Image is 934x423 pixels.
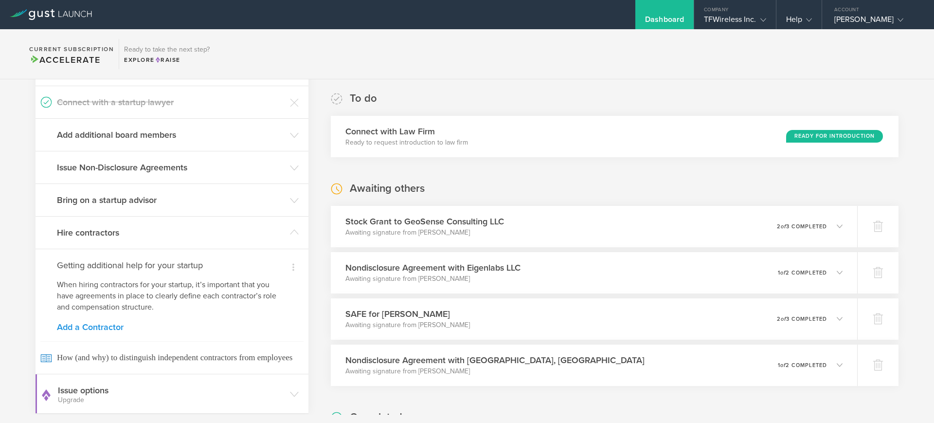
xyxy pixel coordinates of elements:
em: of [781,223,786,230]
h3: Issue options [58,384,285,404]
h3: Ready to take the next step? [124,46,210,53]
p: 2 3 completed [777,224,827,229]
a: Add a Contractor [57,323,287,331]
p: Awaiting signature from [PERSON_NAME] [345,367,645,376]
h3: Nondisclosure Agreement with Eigenlabs LLC [345,261,521,274]
h3: Nondisclosure Agreement with [GEOGRAPHIC_DATA], [GEOGRAPHIC_DATA] [345,354,645,367]
h3: Bring on a startup advisor [57,194,285,206]
div: Help [786,15,812,29]
p: Awaiting signature from [PERSON_NAME] [345,320,470,330]
p: Ready to request introduction to law firm [345,138,468,147]
h3: Connect with Law Firm [345,125,468,138]
p: 1 2 completed [778,270,827,276]
div: [PERSON_NAME] [834,15,917,29]
span: How (and why) to distinguish independent contractors from employees [40,341,304,374]
span: Accelerate [29,55,100,65]
p: 1 2 completed [778,363,827,368]
h3: Stock Grant to GeoSense Consulting LLC [345,215,504,228]
h3: Hire contractors [57,226,285,239]
span: Raise [155,56,180,63]
p: When hiring contractors for your startup, it’s important that you have agreements in place to cle... [57,279,287,313]
h3: SAFE for [PERSON_NAME] [345,308,470,320]
p: Awaiting signature from [PERSON_NAME] [345,228,504,238]
div: Dashboard [645,15,684,29]
a: How (and why) to distinguish independent contractors from employees [36,341,308,374]
p: 2 3 completed [777,316,827,322]
h3: Issue Non-Disclosure Agreements [57,161,285,174]
h4: Getting additional help for your startup [57,259,287,272]
small: Upgrade [58,397,285,404]
em: of [780,270,786,276]
iframe: Chat Widget [885,376,934,423]
div: Connect with Law FirmReady to request introduction to law firmReady for Introduction [331,116,898,157]
h2: Current Subscription [29,46,114,52]
h2: Awaiting others [350,182,425,196]
h3: Connect with a startup lawyer [57,96,285,109]
p: Awaiting signature from [PERSON_NAME] [345,274,521,284]
h3: Add additional board members [57,129,285,141]
div: Explore [124,55,210,64]
h2: To do [350,92,377,106]
em: of [781,316,786,322]
em: of [780,362,786,368]
div: Ready to take the next step?ExploreRaise [119,39,215,69]
div: TFWireless Inc. [704,15,766,29]
div: Ready for Introduction [786,130,883,143]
